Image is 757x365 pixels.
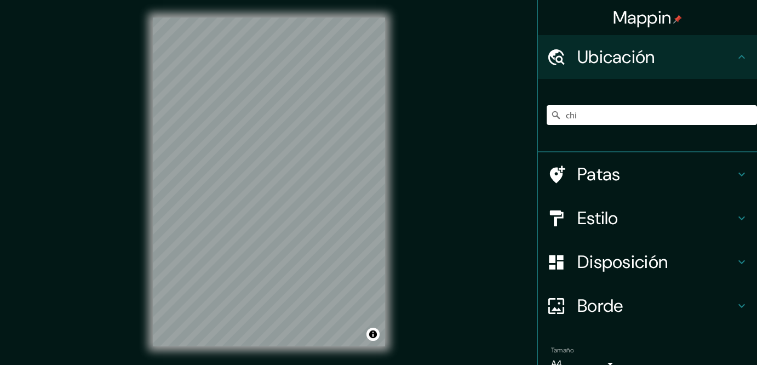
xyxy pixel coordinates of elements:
[153,18,385,346] canvas: Mapa
[538,284,757,328] div: Borde
[613,6,672,29] font: Mappin
[538,240,757,284] div: Disposición
[366,328,380,341] button: Activar o desactivar atribución
[673,15,682,24] img: pin-icon.png
[577,163,621,186] font: Patas
[547,105,757,125] input: Elige tu ciudad o zona
[538,152,757,196] div: Patas
[577,45,655,69] font: Ubicación
[538,196,757,240] div: Estilo
[551,346,574,355] font: Tamaño
[538,35,757,79] div: Ubicación
[577,294,623,317] font: Borde
[577,250,668,273] font: Disposición
[577,207,618,230] font: Estilo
